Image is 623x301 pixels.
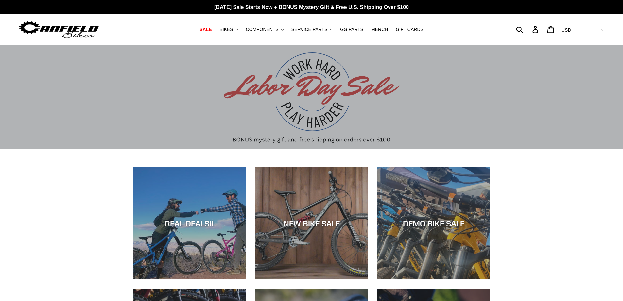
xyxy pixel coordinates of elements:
[371,27,388,32] span: MERCH
[255,218,368,228] div: NEW BIKE SALE
[288,25,336,34] button: SERVICE PARTS
[196,25,215,34] a: SALE
[291,27,327,32] span: SERVICE PARTS
[368,25,391,34] a: MERCH
[396,27,424,32] span: GIFT CARDS
[133,167,246,279] a: REAL DEALS!!
[243,25,287,34] button: COMPONENTS
[255,167,368,279] a: NEW BIKE SALE
[199,27,212,32] span: SALE
[377,167,490,279] a: DEMO BIKE SALE
[216,25,241,34] button: BIKES
[133,218,246,228] div: REAL DEALS!!
[337,25,367,34] a: GG PARTS
[18,19,100,40] img: Canfield Bikes
[392,25,427,34] a: GIFT CARDS
[520,22,536,37] input: Search
[340,27,363,32] span: GG PARTS
[246,27,279,32] span: COMPONENTS
[377,218,490,228] div: DEMO BIKE SALE
[219,27,233,32] span: BIKES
